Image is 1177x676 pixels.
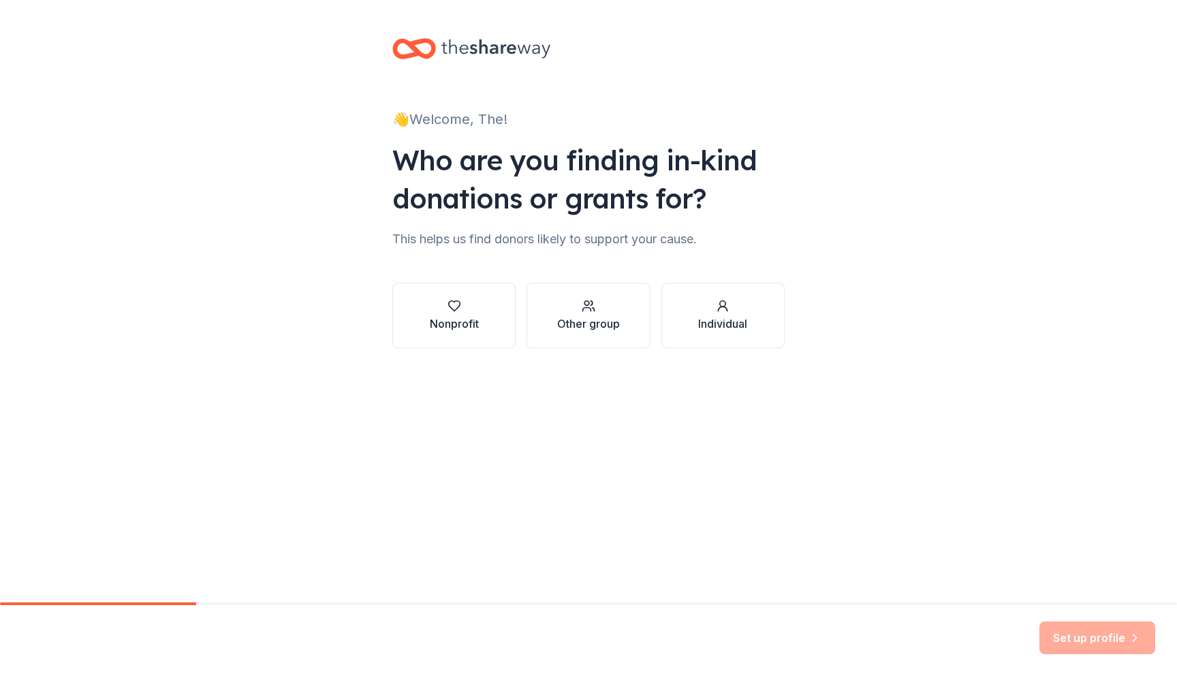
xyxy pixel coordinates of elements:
div: Other group [557,316,620,332]
div: This helps us find donors likely to support your cause. [392,228,785,250]
button: Individual [661,283,785,348]
div: 👋 Welcome, The! [392,108,785,130]
button: Other group [527,283,650,348]
div: Individual [698,316,747,332]
div: Who are you finding in-kind donations or grants for? [392,141,785,217]
button: Nonprofit [392,283,516,348]
div: Nonprofit [430,316,479,332]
